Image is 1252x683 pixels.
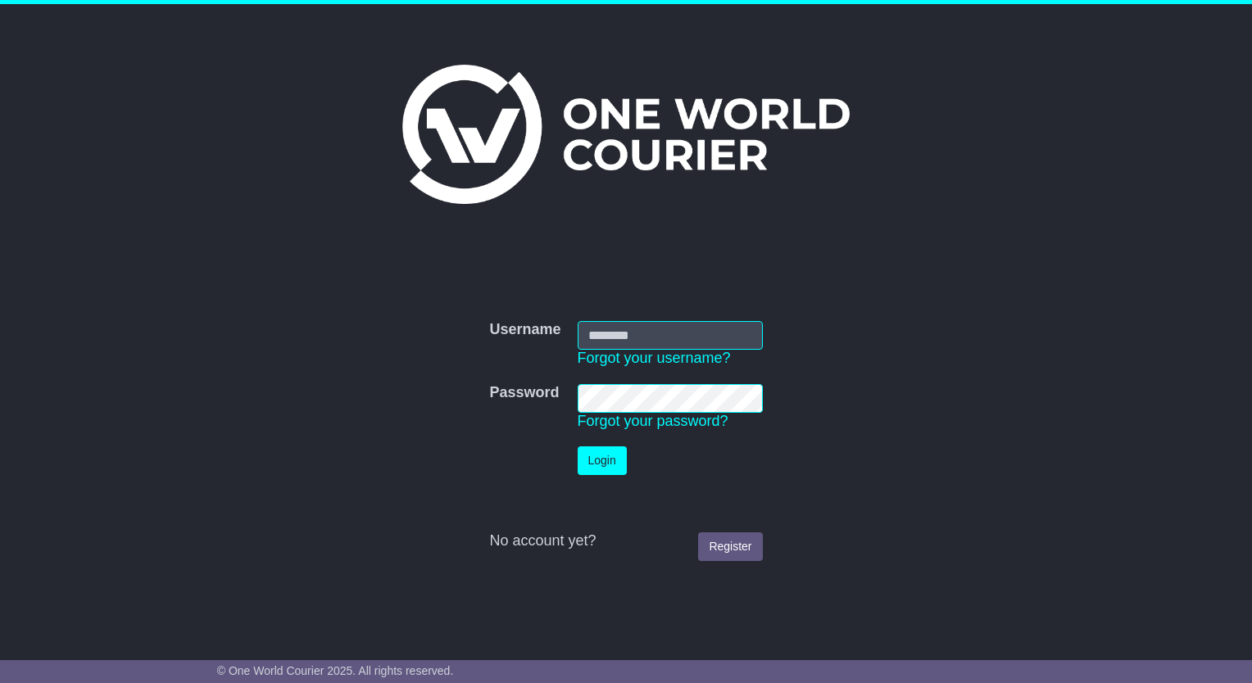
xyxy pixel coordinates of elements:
[489,384,559,402] label: Password
[489,321,560,339] label: Username
[578,350,731,366] a: Forgot your username?
[578,413,728,429] a: Forgot your password?
[489,532,762,550] div: No account yet?
[578,446,627,475] button: Login
[402,65,850,204] img: One World
[217,664,454,677] span: © One World Courier 2025. All rights reserved.
[698,532,762,561] a: Register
